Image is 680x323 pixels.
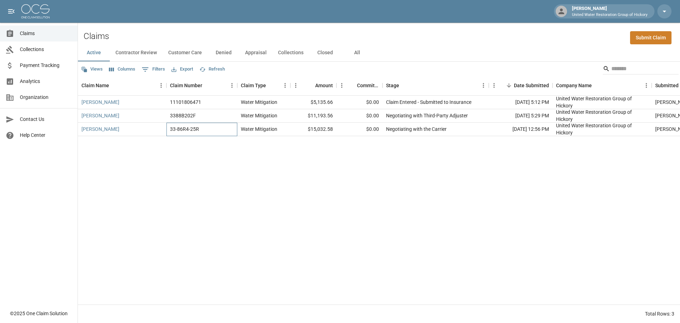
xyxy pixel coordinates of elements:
[266,80,276,90] button: Sort
[241,112,277,119] div: Water Mitigation
[336,109,382,123] div: $0.00
[336,96,382,109] div: $0.00
[81,126,119,133] a: [PERSON_NAME]
[290,96,336,109] div: $5,135.66
[645,310,674,317] div: Total Rows: 3
[20,116,72,123] span: Contact Us
[603,63,679,76] div: Search
[569,5,650,18] div: [PERSON_NAME]
[630,31,671,44] a: Submit Claim
[489,80,499,91] button: Menu
[347,80,357,90] button: Sort
[166,76,237,95] div: Claim Number
[239,44,272,61] button: Appraisal
[109,80,119,90] button: Sort
[382,76,489,95] div: Stage
[341,44,373,61] button: All
[336,123,382,136] div: $0.00
[4,4,18,18] button: open drawer
[81,99,119,106] a: [PERSON_NAME]
[556,76,592,95] div: Company Name
[489,76,552,95] div: Date Submitted
[170,99,201,106] div: 11101806471
[241,126,277,133] div: Water Mitigation
[198,64,227,75] button: Refresh
[514,76,549,95] div: Date Submitted
[78,76,166,95] div: Claim Name
[81,76,109,95] div: Claim Name
[79,64,104,75] button: Views
[280,80,290,91] button: Menu
[386,99,471,106] div: Claim Entered - Submitted to Insurance
[163,44,208,61] button: Customer Care
[489,96,552,109] div: [DATE] 5:12 PM
[20,132,72,139] span: Help Center
[156,80,166,91] button: Menu
[170,126,199,133] div: 33-86R4-25R
[504,80,514,90] button: Sort
[227,80,237,91] button: Menu
[21,4,50,18] img: ocs-logo-white-transparent.png
[290,76,336,95] div: Amount
[641,80,652,91] button: Menu
[592,80,602,90] button: Sort
[399,80,409,90] button: Sort
[241,99,277,106] div: Water Mitigation
[20,94,72,101] span: Organization
[309,44,341,61] button: Closed
[10,310,68,317] div: © 2025 One Claim Solution
[556,108,648,123] div: United Water Restoration Group of Hickory
[170,112,196,119] div: 3388B202F
[272,44,309,61] button: Collections
[386,126,447,133] div: Negotiating with the Carrier
[78,44,680,61] div: dynamic tabs
[305,80,315,90] button: Sort
[237,76,290,95] div: Claim Type
[20,46,72,53] span: Collections
[572,12,647,18] p: United Water Restoration Group of Hickory
[336,80,347,91] button: Menu
[489,109,552,123] div: [DATE] 5:29 PM
[386,112,468,119] div: Negotiating with Third-Party Adjuster
[84,31,109,41] h2: Claims
[20,78,72,85] span: Analytics
[386,76,399,95] div: Stage
[336,76,382,95] div: Committed Amount
[489,123,552,136] div: [DATE] 12:56 PM
[208,44,239,61] button: Denied
[107,64,137,75] button: Select columns
[110,44,163,61] button: Contractor Review
[241,76,266,95] div: Claim Type
[357,76,379,95] div: Committed Amount
[556,122,648,136] div: United Water Restoration Group of Hickory
[290,109,336,123] div: $11,193.56
[81,112,119,119] a: [PERSON_NAME]
[556,95,648,109] div: United Water Restoration Group of Hickory
[140,64,167,75] button: Show filters
[20,62,72,69] span: Payment Tracking
[20,30,72,37] span: Claims
[202,80,212,90] button: Sort
[290,80,301,91] button: Menu
[78,44,110,61] button: Active
[170,76,202,95] div: Claim Number
[315,76,333,95] div: Amount
[478,80,489,91] button: Menu
[552,76,652,95] div: Company Name
[170,64,195,75] button: Export
[290,123,336,136] div: $15,032.58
